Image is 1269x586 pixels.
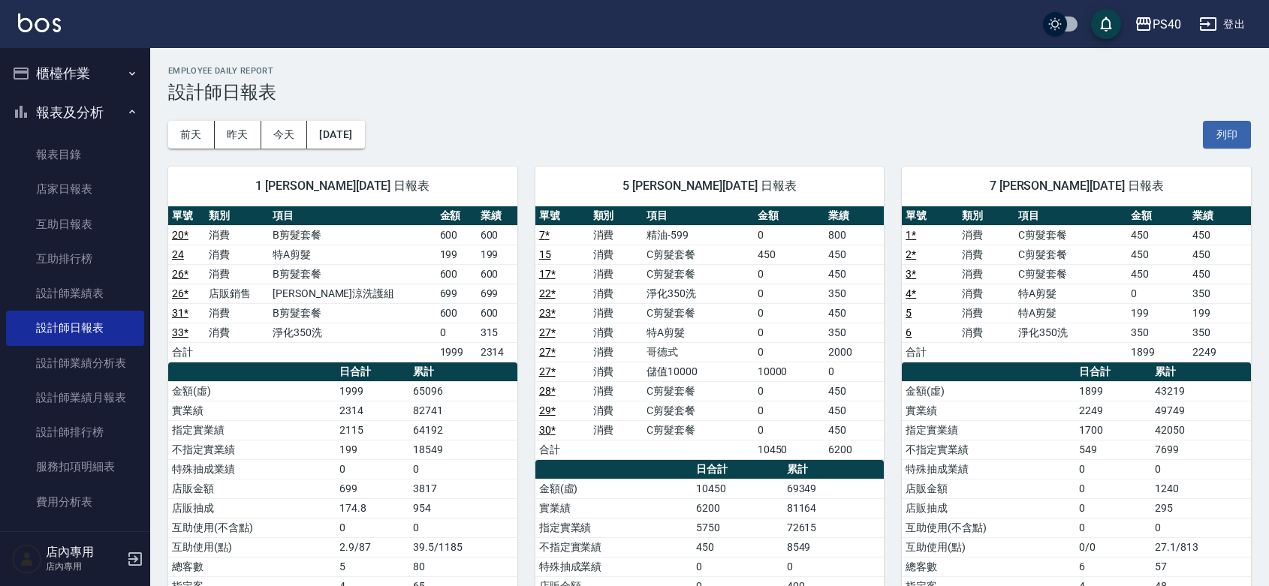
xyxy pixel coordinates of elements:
td: 699 [477,284,517,303]
td: 0 [824,362,884,381]
td: 8549 [783,537,885,557]
th: 業績 [477,206,517,226]
th: 類別 [589,206,644,226]
td: 總客數 [168,557,336,576]
td: 消費 [205,245,269,264]
th: 日合計 [692,460,782,479]
a: 店家日報表 [6,172,144,206]
td: 450 [1189,264,1251,284]
th: 單號 [535,206,589,226]
td: 82741 [409,401,517,420]
th: 類別 [958,206,1014,226]
td: 0 [336,459,409,479]
h2: Employee Daily Report [168,66,1251,76]
td: 儲值10000 [643,362,753,381]
td: 315 [477,323,517,342]
td: 2115 [336,420,409,440]
a: 設計師業績表 [6,276,144,311]
td: 350 [824,323,884,342]
td: B剪髮套餐 [269,225,436,245]
th: 金額 [436,206,477,226]
th: 類別 [205,206,269,226]
button: 報表及分析 [6,93,144,132]
td: 互助使用(不含點) [902,518,1075,537]
a: 15 [539,248,551,260]
th: 累計 [1151,362,1251,382]
td: 0 [1151,459,1251,479]
td: 450 [692,537,782,557]
td: 0 [754,342,824,362]
td: C剪髮套餐 [643,381,753,401]
th: 業績 [1189,206,1251,226]
td: 81164 [783,498,885,518]
td: 指定實業績 [535,518,693,537]
table: a dense table [902,206,1251,362]
button: 昨天 [215,121,261,149]
td: 7699 [1151,440,1251,459]
td: C剪髮套餐 [643,420,753,440]
td: 實業績 [168,401,336,420]
td: 特A剪髮 [1014,284,1127,303]
td: 0 [1127,284,1189,303]
td: C剪髮套餐 [643,264,753,284]
td: 特A剪髮 [643,323,753,342]
td: 2249 [1189,342,1251,362]
td: 0 [409,518,517,537]
td: 295 [1151,498,1251,518]
td: 27.1/813 [1151,537,1251,557]
td: 549 [1075,440,1152,459]
td: 0 [436,323,477,342]
th: 累計 [783,460,885,479]
td: 199 [477,245,517,264]
td: 消費 [205,323,269,342]
button: PS40 [1129,9,1187,40]
td: 消費 [958,245,1014,264]
td: 6200 [824,440,884,459]
td: 金額(虛) [535,479,693,498]
td: 39.5/1185 [409,537,517,557]
th: 金額 [754,206,824,226]
td: 消費 [589,401,644,420]
img: Logo [18,14,61,32]
td: 450 [824,381,884,401]
td: 店販金額 [902,479,1075,498]
th: 單號 [902,206,958,226]
td: 互助使用(點) [168,537,336,557]
td: 42050 [1151,420,1251,440]
td: 3817 [409,479,517,498]
td: 450 [754,245,824,264]
td: 199 [336,440,409,459]
td: 金額(虛) [168,381,336,401]
td: 10000 [754,362,824,381]
a: 24 [172,248,184,260]
td: 350 [1127,323,1189,342]
td: 64192 [409,420,517,440]
td: 互助使用(點) [902,537,1075,557]
td: 0 [754,323,824,342]
td: 800 [824,225,884,245]
td: 10450 [754,440,824,459]
a: 費用分析表 [6,485,144,519]
td: 2.9/87 [336,537,409,557]
td: 2249 [1075,401,1152,420]
a: 服務扣項明細表 [6,449,144,484]
td: 450 [824,420,884,440]
span: 1 [PERSON_NAME][DATE] 日報表 [186,179,499,194]
td: 450 [1127,245,1189,264]
td: 消費 [205,303,269,323]
td: 600 [477,225,517,245]
td: 57 [1151,557,1251,576]
td: 699 [436,284,477,303]
a: 6 [906,326,912,338]
button: 櫃檯作業 [6,54,144,93]
td: 2314 [477,342,517,362]
td: 消費 [589,245,644,264]
td: 1899 [1075,381,1152,401]
td: 消費 [589,264,644,284]
td: 450 [824,264,884,284]
td: 店販金額 [168,479,336,498]
th: 業績 [824,206,884,226]
td: 金額(虛) [902,381,1075,401]
th: 單號 [168,206,205,226]
td: 消費 [589,323,644,342]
